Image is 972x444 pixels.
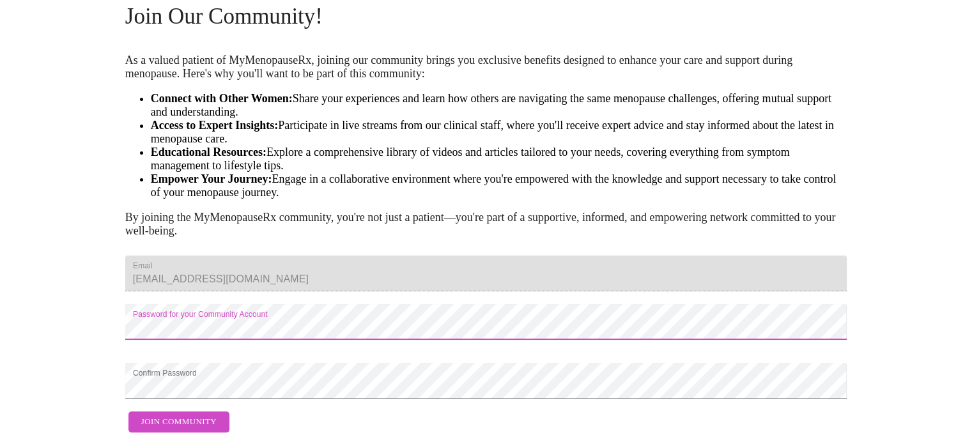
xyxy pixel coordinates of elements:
[151,172,847,199] li: Engage in a collaborative environment where you're empowered with the knowledge and support neces...
[151,119,279,132] strong: Access to Expert Insights:
[151,172,272,185] strong: Empower Your Journey:
[151,119,847,146] li: Participate in live streams from our clinical staff, where you'll receive expert advice and stay ...
[125,54,847,80] p: As a valued patient of MyMenopauseRx, joining our community brings you exclusive benefits designe...
[128,411,229,433] button: Join Community
[151,92,293,105] strong: Connect with Other Women:
[151,146,847,172] li: Explore a comprehensive library of videos and articles tailored to your needs, covering everythin...
[125,211,847,238] p: By joining the MyMenopauseRx community, you're not just a patient—you're part of a supportive, in...
[125,4,847,29] h4: Join Our Community!
[141,415,217,429] span: Join Community
[151,146,266,158] strong: Educational Resources:
[151,92,847,119] li: Share your experiences and learn how others are navigating the same menopause challenges, offerin...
